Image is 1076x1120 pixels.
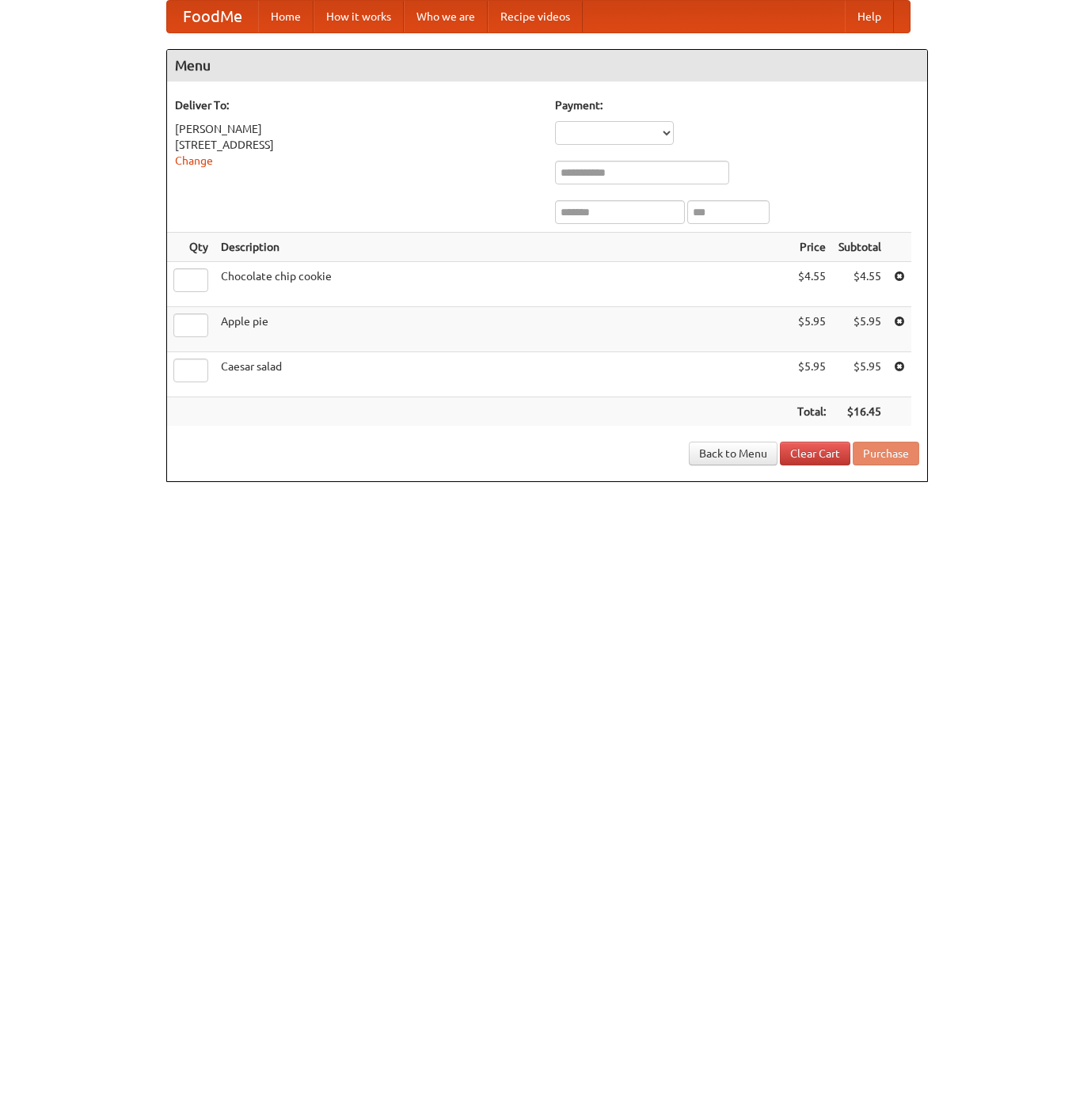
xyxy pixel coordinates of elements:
[488,1,583,32] a: Recipe videos
[167,50,927,82] h4: Menu
[215,233,791,262] th: Description
[404,1,488,32] a: Who we are
[791,233,832,262] th: Price
[791,307,832,352] td: $5.95
[175,137,539,153] div: [STREET_ADDRESS]
[555,97,919,113] h5: Payment:
[832,262,888,307] td: $4.55
[689,442,778,465] a: Back to Menu
[832,233,888,262] th: Subtotal
[258,1,314,32] a: Home
[791,397,832,427] th: Total:
[791,262,832,307] td: $4.55
[175,154,213,167] a: Change
[215,307,791,352] td: Apple pie
[314,1,404,32] a: How it works
[845,1,894,32] a: Help
[167,1,258,32] a: FoodMe
[791,352,832,397] td: $5.95
[175,121,539,137] div: [PERSON_NAME]
[780,442,850,465] a: Clear Cart
[853,442,919,465] button: Purchase
[215,352,791,397] td: Caesar salad
[167,233,215,262] th: Qty
[832,397,888,427] th: $16.45
[175,97,539,113] h5: Deliver To:
[215,262,791,307] td: Chocolate chip cookie
[832,307,888,352] td: $5.95
[832,352,888,397] td: $5.95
